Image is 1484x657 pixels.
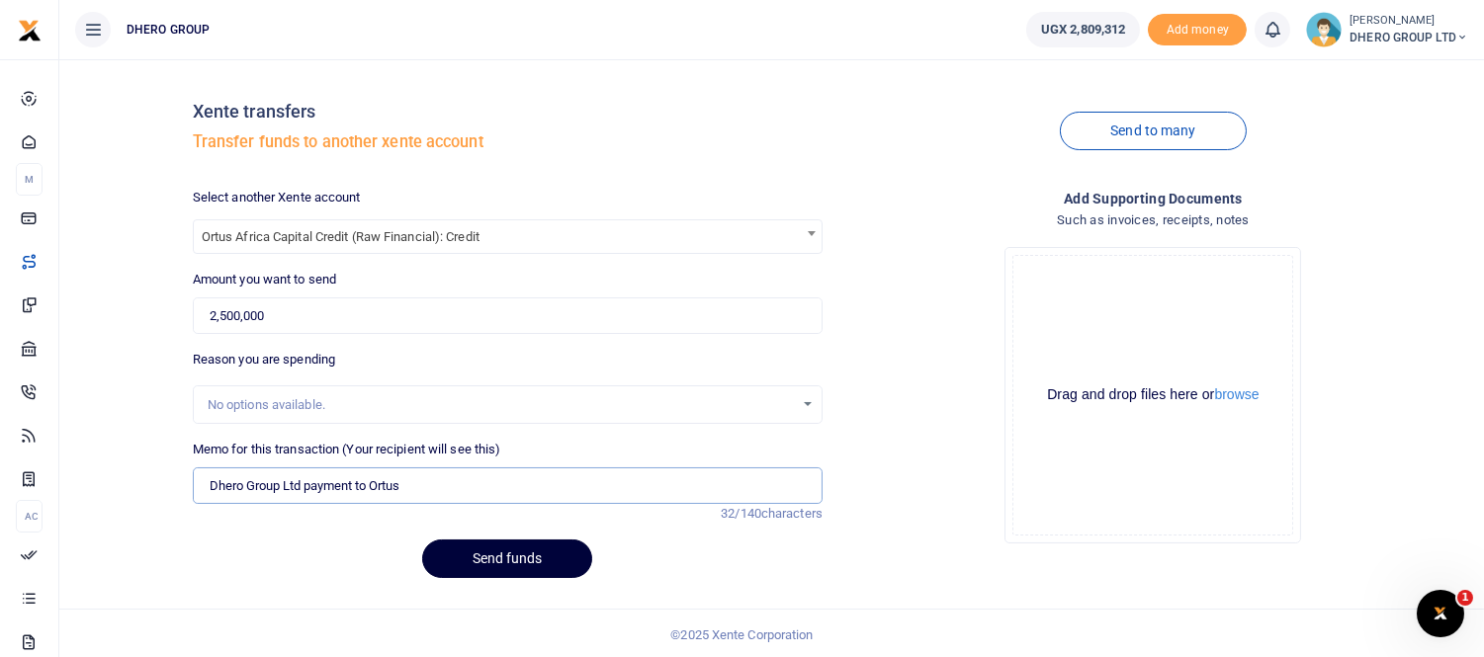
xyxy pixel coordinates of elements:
[1148,14,1247,46] span: Add money
[1350,29,1468,46] span: DHERO GROUP LTD
[193,132,823,152] h5: Transfer funds to another xente account
[1041,20,1125,40] span: UGX 2,809,312
[1148,14,1247,46] li: Toup your wallet
[193,188,361,207] label: Select another Xente account
[1026,12,1140,47] a: UGX 2,809,312
[1214,387,1259,401] button: browse
[1457,590,1473,606] span: 1
[422,539,592,578] button: Send funds
[838,209,1468,231] h4: Such as invoices, receipts, notes
[119,21,218,39] span: DHERO GROUP
[193,219,823,254] span: Ortus Africa Capital Credit (Raw Financial): Credit
[1306,12,1468,47] a: profile-user [PERSON_NAME] DHERO GROUP LTD
[1148,21,1247,36] a: Add money
[1018,12,1148,47] li: Wallet ballance
[193,350,335,370] label: Reason you are spending
[18,19,42,42] img: logo-small
[18,22,42,37] a: logo-small logo-large logo-large
[1004,247,1301,543] div: File Uploader
[721,506,761,521] span: 32/140
[761,506,823,521] span: characters
[193,467,823,505] input: Enter extra information
[838,188,1468,209] h4: Add supporting Documents
[16,500,43,533] li: Ac
[16,163,43,196] li: M
[1417,590,1464,637] iframe: Intercom live chat
[1350,13,1468,30] small: [PERSON_NAME]
[193,297,823,335] input: UGX
[193,270,336,289] label: Amount you want to send
[1306,12,1342,47] img: profile-user
[1013,385,1292,404] div: Drag and drop files here or
[208,395,794,415] div: No options available.
[194,220,822,251] span: Ortus Africa Capital Credit (Raw Financial): Credit
[193,440,501,459] label: Memo for this transaction (Your recipient will see this)
[193,101,823,123] h4: Xente transfers
[1060,112,1246,150] a: Send to many
[887,635,908,656] button: Close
